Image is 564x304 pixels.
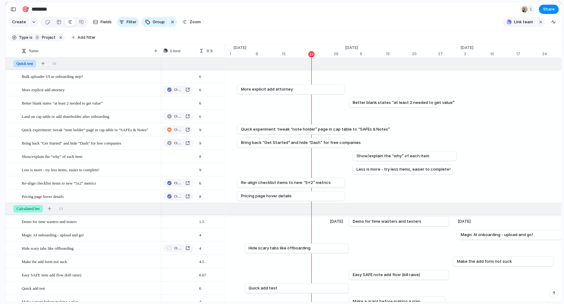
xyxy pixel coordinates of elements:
[180,17,203,27] button: Zoom
[353,217,445,226] a: Demo for time wasters and testers
[22,86,65,93] span: More explicit add attorney
[539,5,559,14] button: Share
[461,232,533,238] span: Magic AI onboarding - upload and go!
[16,60,33,67] span: Quick test
[452,218,478,225] div: [DATE]
[68,33,99,42] button: Add filter
[360,51,386,57] div: 6
[22,166,100,173] span: Less is more - try less items, easier to complete!
[163,192,194,200] a: Open inLinear
[127,19,137,25] span: Filter
[190,19,201,25] span: Zoom
[530,6,534,12] span: 1
[20,4,30,14] button: 🎯
[153,19,165,25] span: Group
[308,51,334,57] div: 22
[12,19,26,25] span: Create
[197,177,204,186] span: 6
[356,166,450,172] span: Less is more - try less items, easier to complete!
[241,193,292,199] span: Pricing page hover details
[22,73,83,80] span: Bulk uploader UI as onboarding step?
[503,17,536,27] button: Link team
[197,110,204,120] span: 6
[328,218,345,225] div: [DATE]
[33,34,57,41] button: project
[174,180,183,186] span: Open in Linear
[8,17,29,27] button: Create
[241,178,341,187] a: Re-align checklist items to new “5x2” metrics
[543,6,555,12] span: Share
[22,113,109,120] span: Land on cap table or add shareholder after onboarding
[256,51,282,57] div: 8
[197,163,204,173] span: 9
[78,35,96,40] span: Add filter
[174,113,183,119] span: Open in Linear
[386,51,412,57] div: 13
[197,123,204,133] span: 9
[241,138,341,147] a: Bring back “Get Started” and hide “Dash” for free companies
[241,125,341,134] a: Quick experiment: tweak “note holder” page in cap table to “SAFEs & Notes”
[241,191,341,201] a: Pricing page hover details
[464,51,490,57] div: 3
[22,218,77,225] span: Demo for time wasters and testers
[197,255,207,265] span: 4.5
[22,244,74,252] span: Hide scary tabs like offboarding
[248,245,311,251] span: Hide scary tabs like offboarding
[163,139,194,147] a: Open inLinear
[22,139,121,146] span: Bring back “Get Started” and hide “Dash” for free companies
[334,51,341,57] div: 29
[457,45,477,51] span: [DATE]
[241,140,361,146] span: Bring back “Get Started” and hide “Dash” for free companies
[22,284,45,292] span: Quick add test
[22,99,103,106] span: Better blank states “at least 2 needed to get value”
[163,112,194,120] a: Open inLinear
[353,218,421,225] span: Demo for time wasters and testers
[197,229,204,238] span: 4
[174,193,183,199] span: Open in Linear
[22,231,84,238] span: Magic AI onboarding - upload and go!
[117,17,139,27] button: Filter
[197,215,207,225] span: 1.5
[16,206,40,212] span: Calculated bet
[163,86,194,94] a: Open inLinear
[29,35,33,40] span: is
[28,34,34,41] button: is
[353,270,445,279] a: Easy SAFE note add flow (kill raise)
[22,179,96,186] span: Re-align checklist items to new “5x2” metrics
[248,284,345,293] a: Quick add test
[230,45,250,51] span: [DATE]
[52,60,56,67] span: 10
[230,51,256,57] div: 1
[457,258,512,265] span: Make the add form not suck
[101,19,112,25] span: Fields
[22,5,29,13] div: 🎯
[514,19,533,25] span: Link team
[197,242,204,252] span: 4
[241,180,331,186] span: Re-align checklist items to new “5x2” metrics
[59,206,63,212] span: 13
[197,269,209,278] span: 6.67
[248,285,277,291] span: Quick add test
[516,51,542,57] div: 17
[353,100,454,106] span: Better blank states “at least 2 needed to get value”
[197,282,204,292] span: 6
[22,193,64,200] span: Pricing page hover details
[197,190,204,200] span: 8
[282,51,308,57] div: 15
[174,127,183,133] span: Open in Linear
[19,35,28,40] span: Type
[174,87,183,93] span: Open in Linear
[197,150,204,160] span: 8
[197,83,204,93] span: 6
[174,245,183,251] span: Open in Linear
[241,85,341,94] a: More explicit add attorney
[197,97,204,106] span: 6
[40,35,56,40] span: project
[353,98,434,107] a: Better blank states “at least 2 needed to get value”
[248,244,345,253] a: Hide scary tabs like offboarding
[356,165,449,174] a: Less is more - try less items, easier to complete!
[197,137,204,146] span: 9
[341,45,362,51] span: [DATE]
[174,140,183,146] span: Open in Linear
[197,70,204,80] span: 6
